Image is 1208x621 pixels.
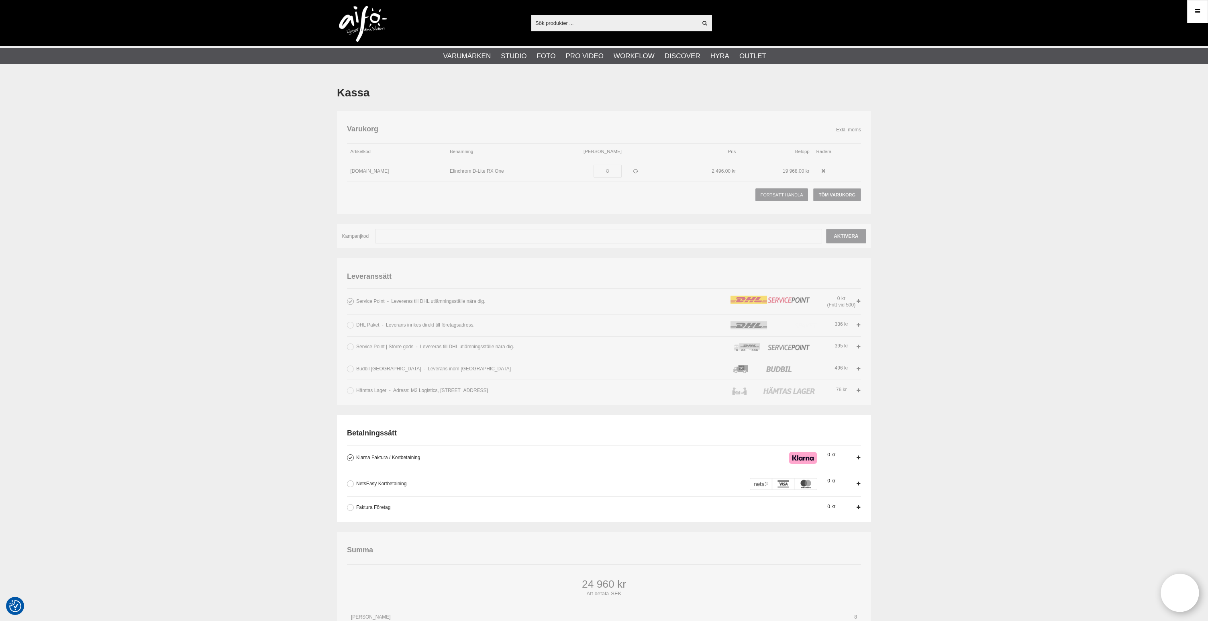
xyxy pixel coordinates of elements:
a: Outlet [739,51,766,61]
span: 0 [827,504,835,509]
a: Workflow [614,51,655,61]
img: DIBS - Payments made easy [750,478,817,490]
a: Foto [537,51,555,61]
span: 0 [827,452,835,458]
a: Varumärken [443,51,491,61]
input: Sök produkter ... [531,17,697,29]
img: Klarna Checkout [789,452,817,464]
a: Discover [665,51,700,61]
a: Hyra [710,51,729,61]
a: Studio [501,51,526,61]
button: Samtyckesinställningar [9,599,21,613]
h1: Kassa [337,85,871,101]
a: Pro Video [565,51,603,61]
span: Faktura Företag [356,505,390,510]
img: Revisit consent button [9,600,21,612]
h2: Betalningssätt [347,428,861,438]
span: Klarna Faktura / Kortbetalning [356,455,420,460]
span: NetsEasy Kortbetalning [356,481,406,486]
img: logo.png [339,6,387,42]
span: 0 [827,478,835,484]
